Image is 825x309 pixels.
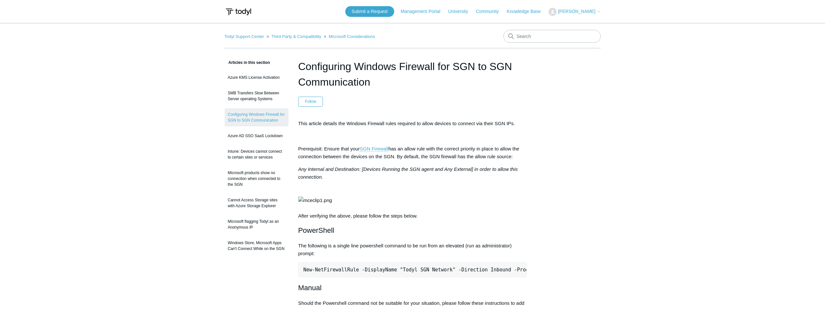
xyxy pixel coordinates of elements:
[298,59,527,90] h1: Configuring Windows Firewall for SGN to SGN Communication
[329,34,375,39] a: Microsoft Considerations
[225,60,270,65] span: Articles in this section
[298,242,527,257] p: The following is a single line powershell command to be run from an elevated (run as administrato...
[265,34,323,39] li: Third Party & Compatibility
[225,145,289,163] a: Intune: Devices cannot connect to certain sites or services
[225,130,289,142] a: Azure AD SSO SaaS Lockdown
[298,282,527,293] h2: Manual
[345,6,394,17] a: Submit a Request
[225,194,289,212] a: Cannot Access Storage sites with Azure Storage Explorer
[507,8,547,15] a: Knowledge Base
[298,145,527,160] p: Prerequisit: Ensure that your has an allow rule with the correct priority in place to allow the c...
[225,167,289,191] a: Microsoft products show no connection when connected to the SGN
[225,215,289,233] a: Microsoft flagging Todyl as an Anonymous IP
[360,146,388,152] a: SGN Firewall
[271,34,321,39] a: Third Party & Compatibility
[225,34,265,39] li: Todyl Support Center
[401,8,447,15] a: Management Portal
[225,87,289,105] a: SMB Transfers Slow Between Server operating Systems
[448,8,474,15] a: University
[476,8,505,15] a: Community
[298,97,323,106] button: Follow Article
[225,71,289,84] a: Azure KMS License Activation
[298,196,332,204] img: mceclip1.png
[548,8,600,16] button: [PERSON_NAME]
[225,108,289,126] a: Configuring Windows Firewall for SGN to SGN Communication
[225,6,252,18] img: Todyl Support Center Help Center home page
[298,166,518,180] em: Any Internal and Destination: [Devices Running the SGN agent and Any External] in order to allow ...
[298,120,527,127] p: This article details the Windows Firewall rules required to allow devices to connect via their SG...
[298,225,527,236] h2: PowerShell
[503,30,601,43] input: Search
[298,262,527,277] pre: New-NetFirewallRule -DisplayName "Todyl SGN Network" -Direction Inbound -Program Any -LocalAddres...
[225,34,264,39] a: Todyl Support Center
[225,237,289,255] a: Windows Store, Microsoft Apps Can't Connect While on the SGN
[323,34,375,39] li: Microsoft Considerations
[558,9,595,14] span: [PERSON_NAME]
[298,165,527,220] p: After verifying the above, please follow the steps below.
